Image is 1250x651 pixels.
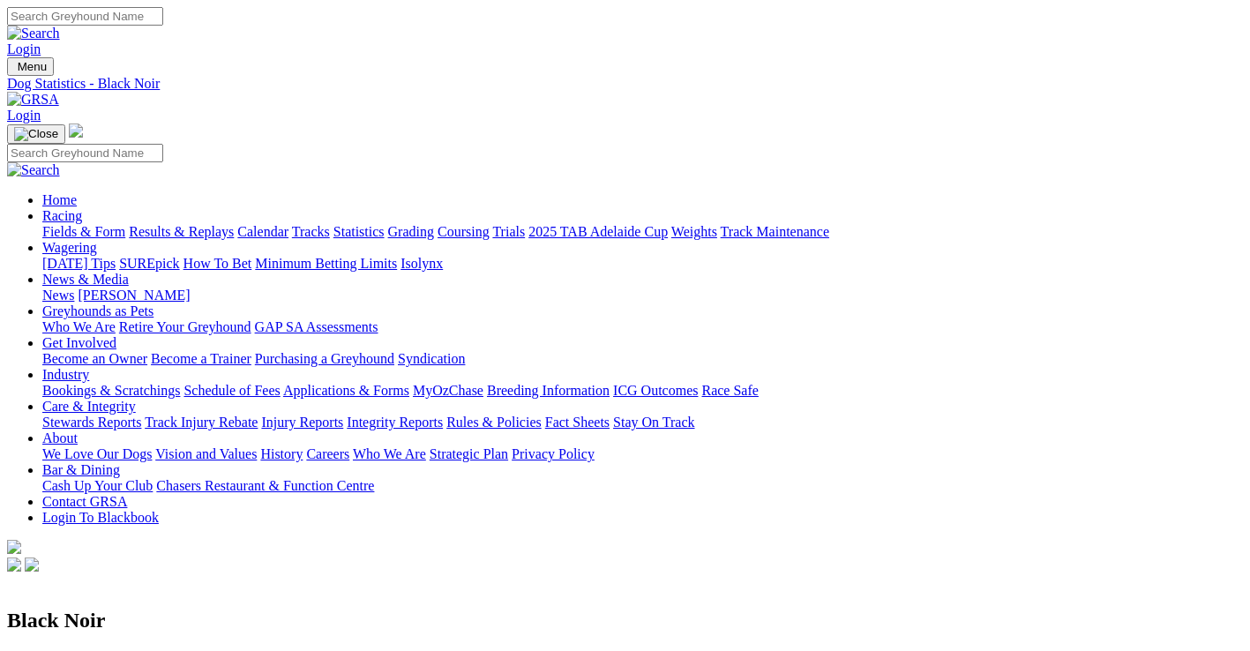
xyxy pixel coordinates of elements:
a: Who We Are [353,446,426,461]
div: News & Media [42,288,1243,303]
a: Track Injury Rebate [145,415,258,430]
img: GRSA [7,92,59,108]
a: Home [42,192,77,207]
a: Minimum Betting Limits [255,256,397,271]
a: MyOzChase [413,383,483,398]
a: Fields & Form [42,224,125,239]
a: News [42,288,74,303]
div: Bar & Dining [42,478,1243,494]
a: [PERSON_NAME] [78,288,190,303]
a: Isolynx [400,256,443,271]
div: Get Involved [42,351,1243,367]
img: Close [14,127,58,141]
a: About [42,430,78,445]
a: News & Media [42,272,129,287]
a: Applications & Forms [283,383,409,398]
button: Toggle navigation [7,57,54,76]
a: 2025 TAB Adelaide Cup [528,224,668,239]
a: Grading [388,224,434,239]
a: Racing [42,208,82,223]
a: Weights [671,224,717,239]
a: Stewards Reports [42,415,141,430]
a: Schedule of Fees [183,383,280,398]
a: Privacy Policy [512,446,595,461]
h2: Black Noir [7,609,1243,632]
div: Wagering [42,256,1243,272]
a: Contact GRSA [42,494,127,509]
a: Injury Reports [261,415,343,430]
a: Integrity Reports [347,415,443,430]
a: Chasers Restaurant & Function Centre [156,478,374,493]
img: Search [7,26,60,41]
img: logo-grsa-white.png [69,123,83,138]
a: Wagering [42,240,97,255]
a: Retire Your Greyhound [119,319,251,334]
input: Search [7,144,163,162]
a: GAP SA Assessments [255,319,378,334]
a: SUREpick [119,256,179,271]
a: Careers [306,446,349,461]
a: Stay On Track [613,415,694,430]
div: Greyhounds as Pets [42,319,1243,335]
a: Rules & Policies [446,415,542,430]
a: History [260,446,303,461]
a: Trials [492,224,525,239]
a: Calendar [237,224,288,239]
a: Tracks [292,224,330,239]
a: Race Safe [701,383,758,398]
a: Become a Trainer [151,351,251,366]
a: Cash Up Your Club [42,478,153,493]
a: Login To Blackbook [42,510,159,525]
div: About [42,446,1243,462]
img: twitter.svg [25,557,39,572]
a: Greyhounds as Pets [42,303,153,318]
a: Fact Sheets [545,415,610,430]
div: Racing [42,224,1243,240]
a: How To Bet [183,256,252,271]
a: Vision and Values [155,446,257,461]
a: Purchasing a Greyhound [255,351,394,366]
a: Bookings & Scratchings [42,383,180,398]
a: Dog Statistics - Black Noir [7,76,1243,92]
div: Care & Integrity [42,415,1243,430]
a: Become an Owner [42,351,147,366]
a: Login [7,41,41,56]
div: Industry [42,383,1243,399]
a: [DATE] Tips [42,256,116,271]
input: Search [7,7,163,26]
img: logo-grsa-white.png [7,540,21,554]
img: Search [7,162,60,178]
a: Track Maintenance [721,224,829,239]
a: Bar & Dining [42,462,120,477]
a: Syndication [398,351,465,366]
a: ICG Outcomes [613,383,698,398]
a: Login [7,108,41,123]
a: Care & Integrity [42,399,136,414]
img: facebook.svg [7,557,21,572]
a: Breeding Information [487,383,610,398]
a: Get Involved [42,335,116,350]
a: We Love Our Dogs [42,446,152,461]
a: Coursing [438,224,490,239]
span: Menu [18,60,47,73]
a: Statistics [333,224,385,239]
a: Results & Replays [129,224,234,239]
a: Industry [42,367,89,382]
a: Strategic Plan [430,446,508,461]
a: Who We Are [42,319,116,334]
button: Toggle navigation [7,124,65,144]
